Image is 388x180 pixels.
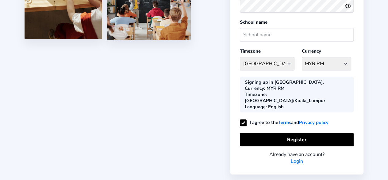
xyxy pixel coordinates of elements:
[245,85,285,91] div: : MYR RM
[240,133,354,146] button: Register
[344,3,351,9] ion-icon: eye outline
[291,158,303,165] a: Login
[245,91,346,104] div: : [GEOGRAPHIC_DATA]/Kuala_Lumpur
[278,119,291,126] a: Terms
[344,3,354,9] button: eye outlineeye off outline
[240,119,328,126] label: I agree to the and
[302,48,321,54] label: Currency
[245,91,266,98] b: Timezone
[240,28,354,41] input: School name
[240,19,267,25] label: School name
[240,48,261,54] label: Timezone
[245,104,266,110] b: Language
[240,151,354,158] div: Already have an account?
[299,119,328,126] a: Privacy policy
[245,104,284,110] div: : English
[245,85,264,91] b: Currency
[245,79,324,85] div: Signing up in [GEOGRAPHIC_DATA].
